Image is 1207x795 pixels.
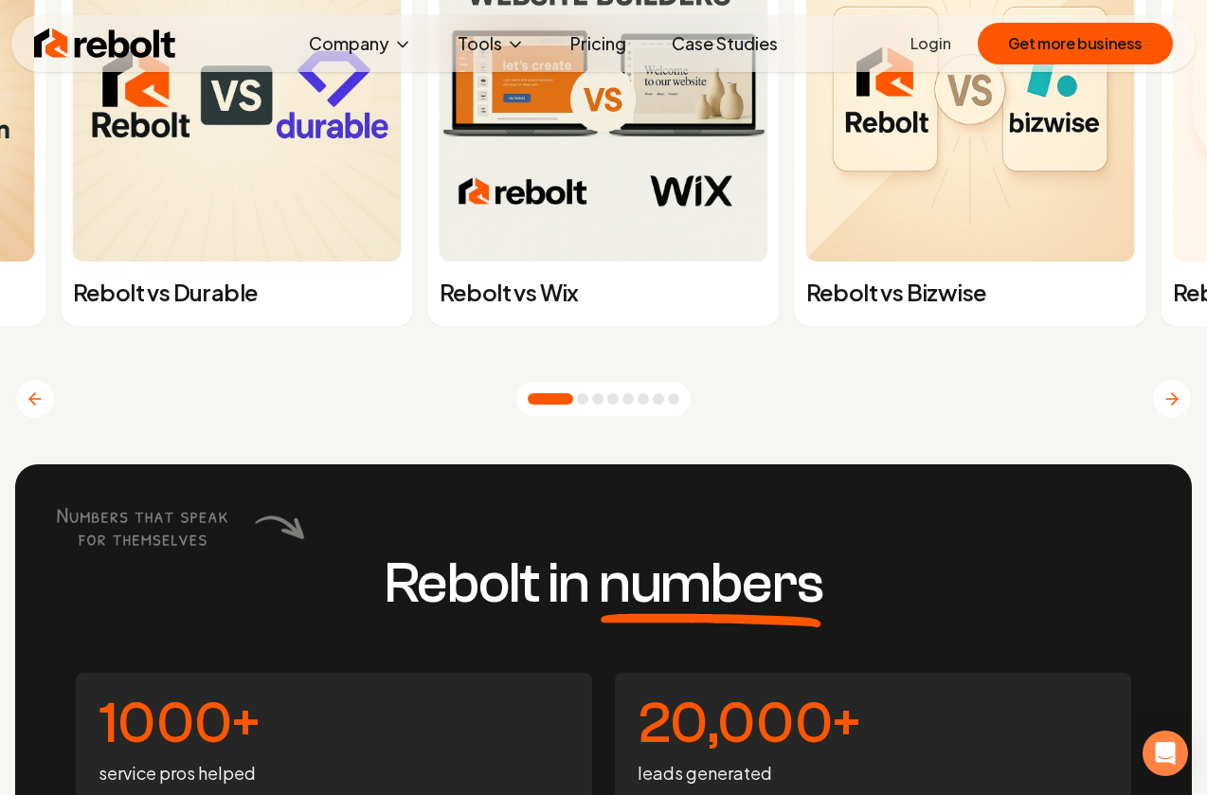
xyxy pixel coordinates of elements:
[607,393,619,405] button: Go to slide 4
[622,393,634,405] button: Go to slide 5
[1152,379,1192,419] button: Next slide
[653,393,664,405] button: Go to slide 7
[577,393,588,405] button: Go to slide 2
[385,555,823,612] h3: Rebolt in
[15,379,55,419] button: Previous slide
[528,393,573,405] button: Go to slide 1
[34,25,176,63] img: Rebolt Logo
[668,393,679,405] button: Go to slide 8
[806,277,1135,307] p: Rebolt vs Bizwise
[1143,731,1188,776] div: Open Intercom Messenger
[73,277,402,307] p: Rebolt vs Durable
[638,760,1108,786] p: leads generated
[99,760,569,786] p: service pros helped
[294,25,427,63] button: Company
[978,23,1173,64] button: Get more business
[99,696,569,752] h4: 1000+
[592,393,603,405] button: Go to slide 3
[555,25,641,63] a: Pricing
[442,25,540,63] button: Tools
[657,25,793,63] a: Case Studies
[599,555,823,612] span: numbers
[638,696,1108,752] h4: 20,000+
[440,277,768,307] p: Rebolt vs Wix
[910,32,951,55] a: Login
[638,393,649,405] button: Go to slide 6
